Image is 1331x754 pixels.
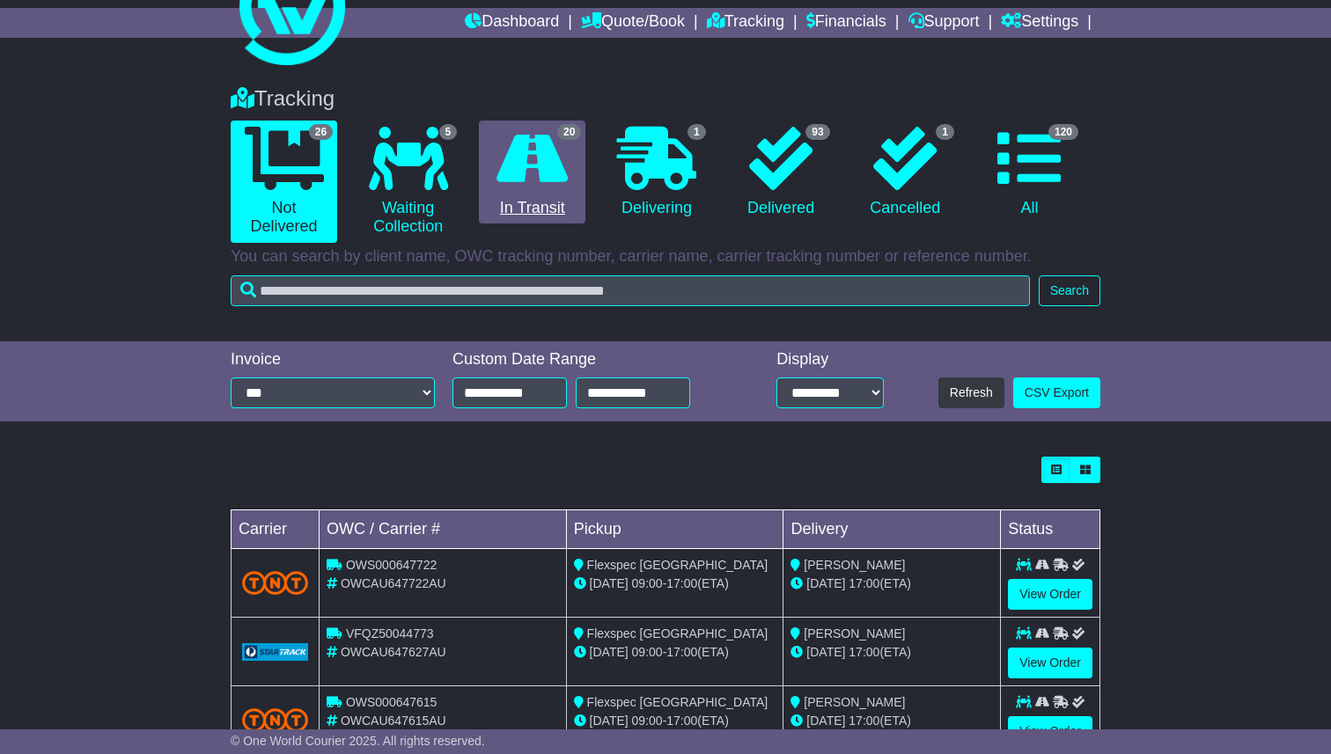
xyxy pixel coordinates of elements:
[849,714,879,728] span: 17:00
[46,46,194,60] div: Domain: [DOMAIN_NAME]
[936,124,954,140] span: 1
[242,643,308,661] img: GetCarrierServiceLogo
[587,558,768,572] span: Flexspec [GEOGRAPHIC_DATA]
[804,558,905,572] span: [PERSON_NAME]
[1001,8,1078,38] a: Settings
[452,350,731,370] div: Custom Date Range
[70,113,158,124] div: Domain Overview
[849,645,879,659] span: 17:00
[242,708,308,732] img: TNT_Domestic.png
[632,576,663,590] span: 09:00
[806,576,845,590] span: [DATE]
[806,8,886,38] a: Financials
[341,714,446,728] span: OWCAU647615AU
[49,28,86,42] div: v 4.0.25
[1039,275,1100,306] button: Search
[804,626,905,641] span: [PERSON_NAME]
[231,247,1100,267] p: You can search by client name, OWC tracking number, carrier name, carrier tracking number or refe...
[666,645,697,659] span: 17:00
[587,695,768,709] span: Flexspec [GEOGRAPHIC_DATA]
[1048,124,1078,140] span: 120
[806,714,845,728] span: [DATE]
[632,714,663,728] span: 09:00
[197,113,290,124] div: Keywords by Traffic
[1008,716,1092,747] a: View Order
[566,510,783,549] td: Pickup
[346,626,434,641] span: VFQZ50044773
[479,121,585,224] a: 20 In Transit
[355,121,461,243] a: 5 Waiting Collection
[632,645,663,659] span: 09:00
[574,575,776,593] div: - (ETA)
[804,695,905,709] span: [PERSON_NAME]
[1013,377,1100,408] a: CSV Export
[666,576,697,590] span: 17:00
[908,8,980,38] a: Support
[346,558,438,572] span: OWS000647722
[707,8,784,38] a: Tracking
[231,121,337,243] a: 26 Not Delivered
[51,111,65,125] img: tab_domain_overview_orange.svg
[231,734,485,748] span: © One World Courier 2025. All rights reserved.
[783,510,1001,549] td: Delivery
[806,645,845,659] span: [DATE]
[1001,510,1100,549] td: Status
[232,510,320,549] td: Carrier
[728,121,835,224] a: 93 Delivered
[849,576,879,590] span: 17:00
[791,575,993,593] div: (ETA)
[776,350,884,370] div: Display
[590,714,629,728] span: [DATE]
[666,714,697,728] span: 17:00
[574,643,776,662] div: - (ETA)
[309,124,333,140] span: 26
[574,712,776,730] div: - (ETA)
[28,46,42,60] img: website_grey.svg
[439,124,458,140] span: 5
[28,28,42,42] img: logo_orange.svg
[346,695,438,709] span: OWS000647615
[242,571,308,595] img: TNT_Domestic.png
[976,121,1083,224] a: 120 All
[557,124,581,140] span: 20
[587,626,768,641] span: Flexspec [GEOGRAPHIC_DATA]
[178,111,192,125] img: tab_keywords_by_traffic_grey.svg
[341,576,446,590] span: OWCAU647722AU
[938,377,1004,408] button: Refresh
[590,576,629,590] span: [DATE]
[1008,579,1092,610] a: View Order
[465,8,559,38] a: Dashboard
[231,350,435,370] div: Invoice
[581,8,685,38] a: Quote/Book
[603,121,710,224] a: 1 Delivering
[590,645,629,659] span: [DATE]
[852,121,959,224] a: 1 Cancelled
[791,643,993,662] div: (ETA)
[320,510,567,549] td: OWC / Carrier #
[805,124,829,140] span: 93
[688,124,706,140] span: 1
[222,86,1109,112] div: Tracking
[791,712,993,730] div: (ETA)
[341,645,446,659] span: OWCAU647627AU
[1008,648,1092,678] a: View Order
